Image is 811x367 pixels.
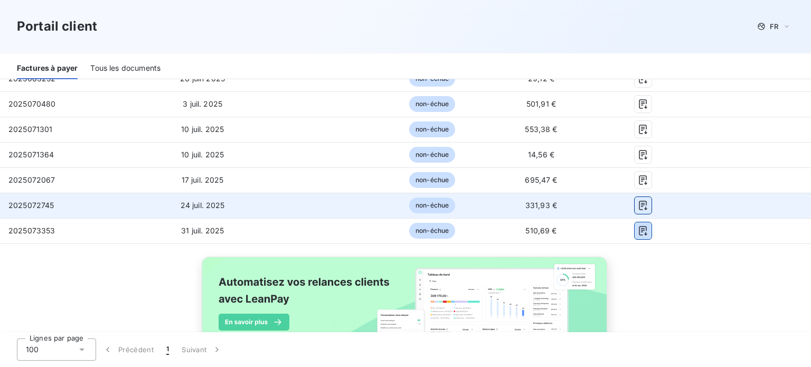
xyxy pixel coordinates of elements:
[181,201,225,210] span: 24 juil. 2025
[409,172,455,188] span: non-échue
[160,338,175,361] button: 1
[526,99,556,108] span: 501,91 €
[8,175,55,184] span: 2025072067
[181,150,224,159] span: 10 juil. 2025
[90,57,161,79] div: Tous les documents
[175,338,229,361] button: Suivant
[17,57,78,79] div: Factures à payer
[181,226,224,235] span: 31 juil. 2025
[525,226,557,235] span: 510,69 €
[17,17,97,36] h3: Portail client
[8,226,55,235] span: 2025073353
[8,99,56,108] span: 2025070480
[26,344,39,355] span: 100
[525,201,557,210] span: 331,93 €
[409,121,455,137] span: non-échue
[409,197,455,213] span: non-échue
[525,175,557,184] span: 695,47 €
[409,147,455,163] span: non-échue
[8,150,54,159] span: 2025071364
[181,125,224,134] span: 10 juil. 2025
[528,150,554,159] span: 14,56 €
[8,201,54,210] span: 2025072745
[770,22,778,31] span: FR
[96,338,160,361] button: Précédent
[182,175,224,184] span: 17 juil. 2025
[8,125,53,134] span: 2025071301
[183,99,222,108] span: 3 juil. 2025
[409,96,455,112] span: non-échue
[525,125,557,134] span: 553,38 €
[166,344,169,355] span: 1
[409,223,455,239] span: non-échue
